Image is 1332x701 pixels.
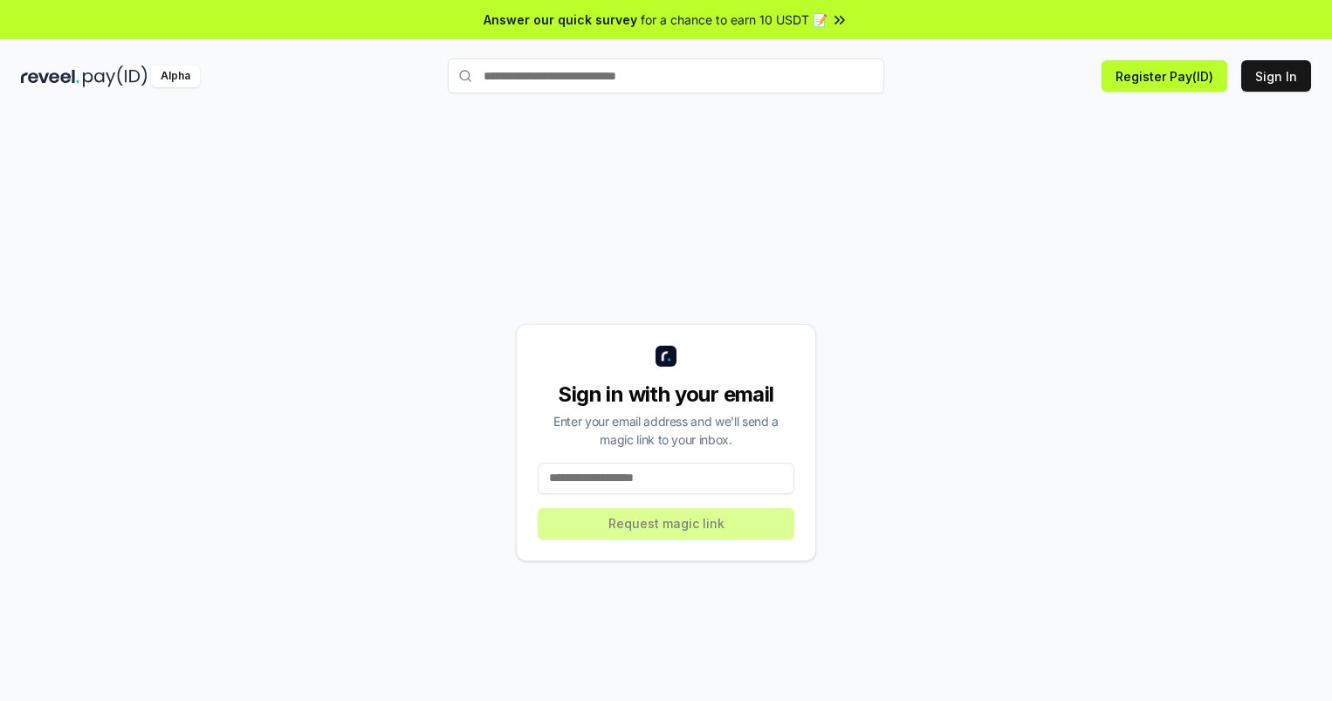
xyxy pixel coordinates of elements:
span: Answer our quick survey [484,10,637,29]
div: Enter your email address and we’ll send a magic link to your inbox. [538,412,794,449]
div: Alpha [151,65,200,87]
img: reveel_dark [21,65,79,87]
span: for a chance to earn 10 USDT 📝 [641,10,827,29]
img: pay_id [83,65,148,87]
button: Register Pay(ID) [1102,60,1227,92]
div: Sign in with your email [538,381,794,409]
button: Sign In [1241,60,1311,92]
img: logo_small [656,346,676,367]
